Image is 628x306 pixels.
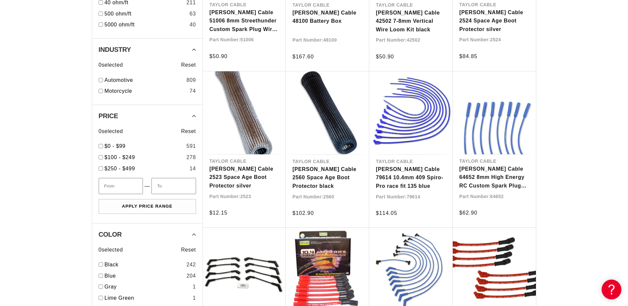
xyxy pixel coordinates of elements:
[105,143,126,149] span: $0 - $99
[99,127,123,136] span: 0 selected
[99,46,131,53] span: Industry
[376,9,446,34] a: [PERSON_NAME] Cable 42502 7-8mm Vertical Wire Loom Kit black
[105,166,135,171] span: $250 - $499
[151,178,196,194] input: To
[186,76,196,85] div: 809
[186,142,196,151] div: 591
[459,8,529,34] a: [PERSON_NAME] Cable 2524 Space Age Boot Protector silver
[189,164,196,173] div: 14
[186,272,196,280] div: 204
[193,294,196,302] div: 1
[292,165,363,190] a: [PERSON_NAME] Cable 2560 Space Age Boot Protector black
[105,20,187,29] a: 5000 ohm/ft
[292,9,363,25] a: [PERSON_NAME] Cable 48100 Battery Box
[105,154,135,160] span: $100 - $249
[186,260,196,269] div: 242
[105,87,187,95] a: Motorcycle
[210,8,280,34] a: [PERSON_NAME] Cable 51006 8mm Streethunder Custom Spark Plug Wires 8 cyl black
[193,283,196,291] div: 1
[105,260,184,269] a: Black
[210,165,280,190] a: [PERSON_NAME] Cable 2523 Space Age Boot Protector silver
[99,246,123,254] span: 0 selected
[99,199,196,214] button: Apply Price Range
[376,165,446,190] a: [PERSON_NAME] Cable 79614 10.4mm 409 Spiro-Pro race fit 135 blue
[459,165,529,190] a: [PERSON_NAME] Cable 64652 8mm High Energy RC Custom Spark Plug Wires 8 cyl blue
[186,153,196,162] div: 278
[105,10,187,18] a: 500 ohm/ft
[181,246,196,254] span: Reset
[99,178,143,194] input: From
[189,20,196,29] div: 40
[99,113,118,119] span: Price
[181,127,196,136] span: Reset
[105,76,184,85] a: Automotive
[99,231,122,238] span: Color
[99,61,123,69] span: 0 selected
[189,10,196,18] div: 63
[189,87,196,95] div: 74
[105,272,184,280] a: Blue
[181,61,196,69] span: Reset
[105,283,190,291] a: Gray
[105,294,190,302] a: Lime Green
[145,182,150,190] span: —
